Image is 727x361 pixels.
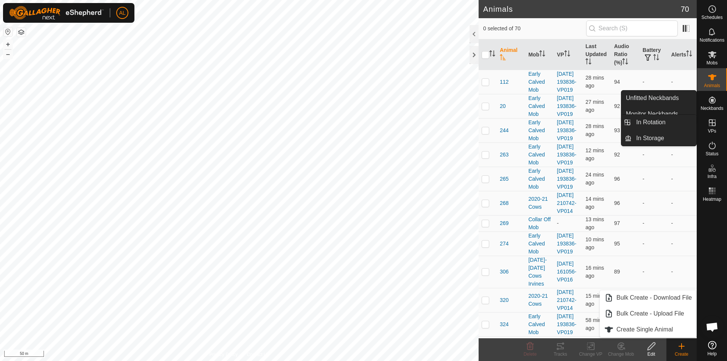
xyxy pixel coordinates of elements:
p-sorticon: Activate to sort [686,52,692,58]
th: VP [554,39,582,70]
div: [DATE]-[DATE] Cows Irvines [528,256,551,288]
span: 320 [500,296,509,304]
a: [DATE] 161056-VP016 [557,261,576,283]
span: 96 [614,176,620,182]
span: 25 Sept 2025, 11:58 am [585,236,604,250]
span: 268 [500,199,509,207]
app-display-virtual-paddock-transition: - [557,220,559,226]
span: 25 Sept 2025, 11:42 am [585,99,604,113]
span: AL [119,9,125,17]
span: 92 [614,152,620,158]
div: Open chat [701,316,724,338]
a: [DATE] 210742-VP014 [557,338,576,359]
span: 25 Sept 2025, 11:56 am [585,216,604,230]
span: 25 Sept 2025, 11:56 am [585,147,604,161]
a: Contact Us [247,351,269,358]
a: [DATE] 193836-VP019 [557,95,576,117]
div: Early Calved Mob [528,94,551,118]
td: - [640,70,668,94]
div: Tracks [545,351,576,358]
div: Create [666,351,697,358]
span: 92 [614,103,620,109]
a: [DATE] 193836-VP019 [557,144,576,166]
p-sorticon: Activate to sort [564,52,570,58]
div: Edit [636,351,666,358]
td: - [640,142,668,167]
span: 306 [500,268,509,276]
span: 25 Sept 2025, 11:54 am [585,196,604,210]
td: - [640,215,668,231]
button: + [3,40,12,49]
td: - [640,191,668,215]
span: Bulk Create - Download File [616,293,692,302]
span: 263 [500,151,509,159]
p-sorticon: Activate to sort [585,59,591,66]
a: [DATE] 193836-VP019 [557,233,576,255]
span: Heatmap [703,197,721,202]
a: [DATE] 193836-VP019 [557,313,576,335]
img: Gallagher Logo [9,6,104,20]
div: 2020-21 Cows [528,292,551,308]
td: - [668,70,697,94]
p-sorticon: Activate to sort [622,59,628,66]
span: Mobs [707,61,718,65]
a: [DATE] 210742-VP014 [557,289,576,311]
span: In Storage [636,134,664,143]
span: 93 [614,127,620,133]
a: In Storage [632,131,696,146]
button: Map Layers [17,28,26,37]
input: Search (S) [586,20,678,36]
span: 324 [500,320,509,328]
span: In Rotation [636,118,665,127]
td: - [668,231,697,256]
span: 25 Sept 2025, 11:45 am [585,172,604,186]
span: 25 Sept 2025, 11:52 am [585,265,604,279]
a: [DATE] 210742-VP014 [557,192,576,214]
p-sorticon: Activate to sort [489,52,495,58]
th: Mob [525,39,554,70]
td: - [640,256,668,288]
a: Privacy Policy [209,351,238,358]
span: Create Single Animal [616,325,673,334]
span: 25 Sept 2025, 11:41 am [585,75,604,89]
p-sorticon: Activate to sort [500,55,506,61]
a: Unfitted Neckbands [621,91,696,106]
a: Monitor Neckbands [621,106,696,122]
span: 89 [614,269,620,275]
span: 0 selected of 70 [483,25,586,33]
span: Animals [704,83,720,88]
div: Early Calved Mob [528,232,551,256]
span: 97 [614,220,620,226]
span: 112 [500,78,509,86]
span: Monitor Neckbands [626,109,678,119]
span: 25 Sept 2025, 11:54 am [585,293,604,307]
li: In Rotation [621,115,696,130]
span: Delete [524,352,537,357]
button: Reset Map [3,27,12,36]
span: Unfitted Neckbands [626,94,679,103]
li: Bulk Create - Download File [600,290,696,305]
span: 70 [681,3,689,15]
td: - [668,167,697,191]
div: Early Calved Mob [528,143,551,167]
span: Status [705,152,718,156]
th: Battery [640,39,668,70]
td: - [640,167,668,191]
button: – [3,50,12,59]
span: 265 [500,175,509,183]
span: Notifications [700,38,724,42]
th: Animal [497,39,525,70]
span: 94 [614,79,620,85]
span: 20 [500,102,506,110]
span: 269 [500,219,509,227]
span: Infra [707,174,716,179]
span: 274 [500,240,509,248]
span: 25 Sept 2025, 11:10 am [585,317,604,331]
span: Neckbands [700,106,723,111]
td: - [668,256,697,288]
p-sorticon: Activate to sort [539,52,545,58]
h2: Animals [483,5,681,14]
a: [DATE] 193836-VP019 [557,168,576,190]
